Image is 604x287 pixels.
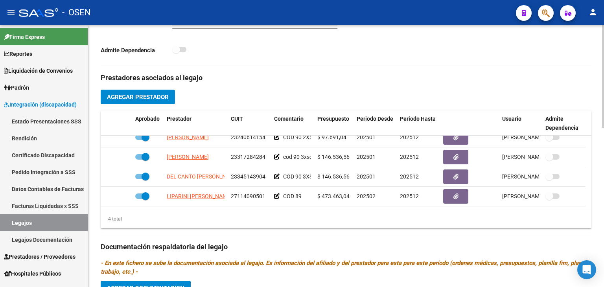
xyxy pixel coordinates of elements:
[577,260,596,279] div: Open Intercom Messenger
[62,4,91,21] span: - OSEN
[357,116,393,122] span: Periodo Desde
[502,193,564,199] span: [PERSON_NAME] [DATE]
[354,110,397,136] datatable-header-cell: Periodo Desde
[167,173,239,180] span: DEL CANTO [PERSON_NAME]
[588,7,598,17] mat-icon: person
[231,173,265,180] span: 23345143904
[317,173,350,180] span: $ 146.536,56
[167,116,192,122] span: Prestador
[6,7,16,17] mat-icon: menu
[317,134,346,140] span: $ 97.691,04
[231,154,265,160] span: 23317284284
[101,241,591,252] h3: Documentación respaldatoria del legajo
[4,66,73,75] span: Liquidación de Convenios
[499,110,542,136] datatable-header-cell: Usuario
[231,134,265,140] span: 23240614154
[502,116,521,122] span: Usuario
[317,193,350,199] span: $ 473.463,04
[101,90,175,104] button: Agregar Prestador
[101,259,589,275] i: - En este fichero se sube la documentación asociada al legajo. Es información del afiliado y del ...
[283,154,317,160] span: cod 90 3xsem
[545,116,578,131] span: Admite Dependencia
[502,173,564,180] span: [PERSON_NAME] [DATE]
[274,116,304,122] span: Comentario
[101,215,122,223] div: 4 total
[357,193,376,199] span: 202502
[4,100,77,109] span: Integración (discapacidad)
[317,116,349,122] span: Presupuesto
[542,110,586,136] datatable-header-cell: Admite Dependencia
[400,134,419,140] span: 202512
[400,154,419,160] span: 202512
[164,110,228,136] datatable-header-cell: Prestador
[271,110,314,136] datatable-header-cell: Comentario
[101,46,172,55] p: Admite Dependencia
[502,154,564,160] span: [PERSON_NAME] [DATE]
[167,134,209,140] span: [PERSON_NAME]
[400,173,419,180] span: 202512
[231,193,265,199] span: 27114090501
[167,193,232,199] span: LIPARINI [PERSON_NAME]
[101,72,591,83] h3: Prestadores asociados al legajo
[4,269,61,278] span: Hospitales Públicos
[397,110,440,136] datatable-header-cell: Periodo Hasta
[231,116,243,122] span: CUIT
[283,134,320,140] span: COD 90 2XSEM
[283,193,302,199] span: COD 89
[502,134,564,140] span: [PERSON_NAME] [DATE]
[135,116,160,122] span: Aprobado
[357,154,376,160] span: 202501
[317,154,350,160] span: $ 146.536,56
[357,134,376,140] span: 202501
[357,173,376,180] span: 202501
[400,193,419,199] span: 202512
[4,50,32,58] span: Reportes
[314,110,354,136] datatable-header-cell: Presupuesto
[167,154,209,160] span: [PERSON_NAME]
[4,83,29,92] span: Padrón
[107,94,169,101] span: Agregar Prestador
[132,110,164,136] datatable-header-cell: Aprobado
[400,116,436,122] span: Periodo Hasta
[228,110,271,136] datatable-header-cell: CUIT
[4,33,45,41] span: Firma Express
[283,173,320,180] span: COD 90 3XSEM
[4,252,75,261] span: Prestadores / Proveedores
